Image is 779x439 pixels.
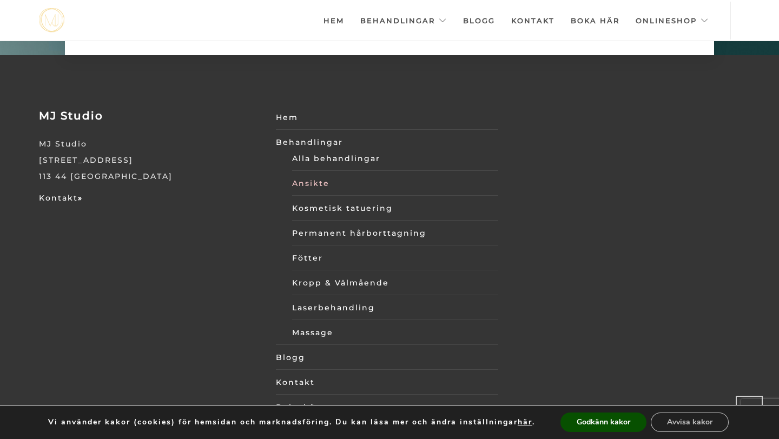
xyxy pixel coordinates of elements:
a: Kropp & Välmående [292,275,499,291]
a: Onlineshop [636,2,709,39]
button: Avvisa kakor [651,413,729,432]
a: Fötter [292,250,499,266]
p: MJ Studio [STREET_ADDRESS] 113 44 [GEOGRAPHIC_DATA] [39,136,262,184]
img: mjstudio [39,8,64,32]
h3: MJ Studio [39,109,262,122]
a: Blogg [276,349,499,365]
a: Massage [292,324,499,341]
a: Behandlingar [276,134,499,150]
a: Kontakt [511,2,554,39]
a: Behandlingar [360,2,447,39]
a: Hem [324,2,344,39]
a: Alla behandlingar [292,150,499,167]
a: Blogg [463,2,495,39]
a: Kontakt» [39,193,83,203]
a: Kontakt [276,374,499,390]
a: Laserbehandling [292,300,499,316]
a: Hem [276,109,499,125]
button: här [518,417,532,427]
strong: » [78,193,83,203]
a: Ansikte [292,175,499,191]
a: Boka här [571,2,619,39]
a: Permanent hårborttagning [292,225,499,241]
p: Vi använder kakor (cookies) för hemsidan och marknadsföring. Du kan läsa mer och ändra inställnin... [48,417,535,427]
a: Kosmetisk tatuering [292,200,499,216]
a: mjstudio mjstudio mjstudio [39,8,64,32]
button: Godkänn kakor [560,413,646,432]
a: Boka här [276,399,499,415]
